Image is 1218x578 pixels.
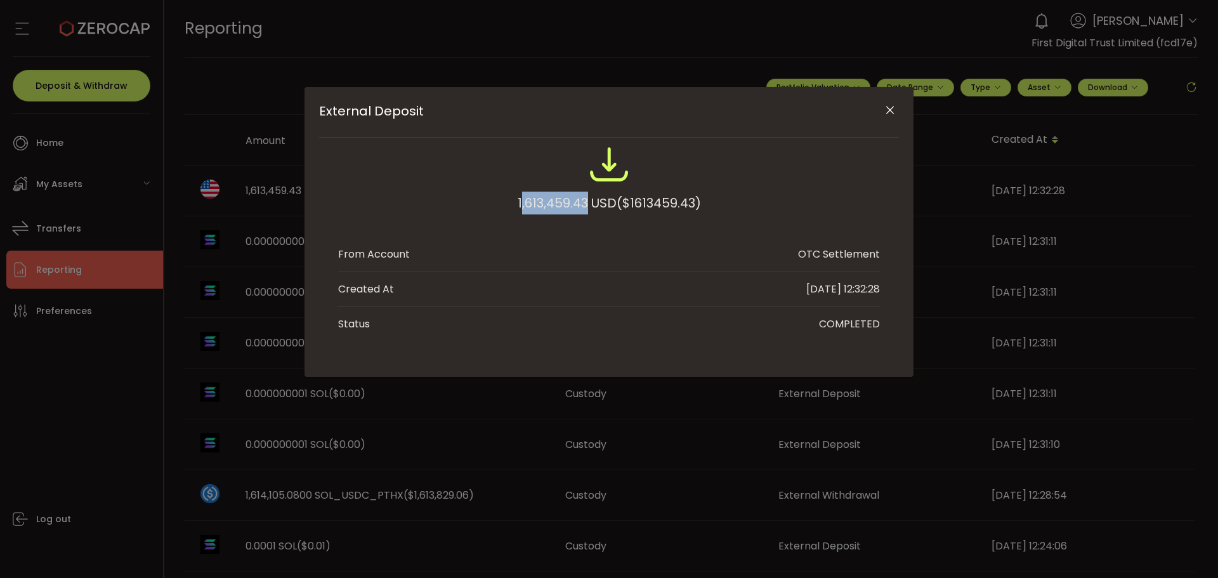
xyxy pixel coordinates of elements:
[319,103,841,119] span: External Deposit
[617,192,701,214] span: ($1613459.43)
[338,282,394,297] div: Created At
[304,87,913,377] div: External Deposit
[338,317,370,332] div: Status
[806,282,880,297] div: [DATE] 12:32:28
[819,317,880,332] div: COMPLETED
[798,247,880,262] div: OTC Settlement
[1155,517,1218,578] iframe: Chat Widget
[338,247,410,262] div: From Account
[879,100,901,122] button: Close
[518,192,701,214] div: 1,613,459.43 USD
